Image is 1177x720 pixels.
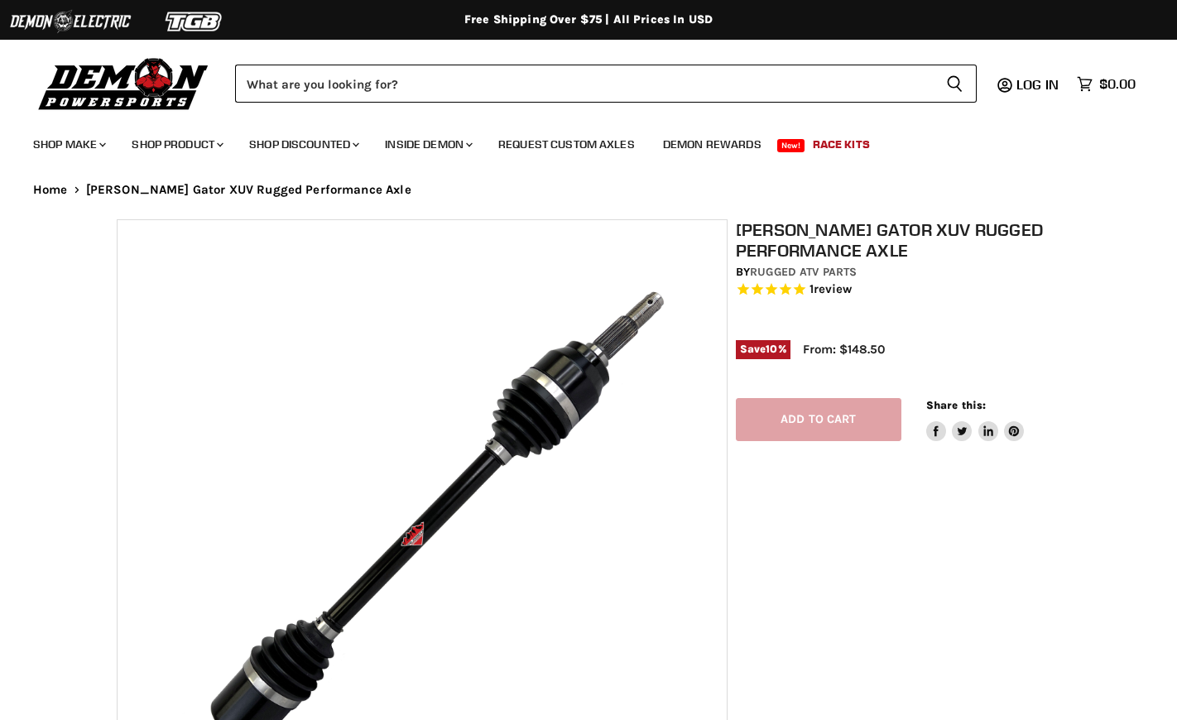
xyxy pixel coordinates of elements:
a: $0.00 [1069,72,1144,96]
a: Shop Product [119,127,233,161]
h1: [PERSON_NAME] Gator XUV Rugged Performance Axle [736,219,1069,261]
ul: Main menu [21,121,1131,161]
span: Save % [736,340,790,358]
img: TGB Logo 2 [132,6,257,37]
span: 10 [766,343,777,355]
a: Demon Rewards [651,127,774,161]
form: Product [235,65,977,103]
span: From: $148.50 [803,342,885,357]
a: Home [33,183,68,197]
a: Shop Discounted [237,127,369,161]
span: New! [777,139,805,152]
div: by [736,263,1069,281]
img: Demon Electric Logo 2 [8,6,132,37]
aside: Share this: [926,398,1025,442]
span: Share this: [926,399,986,411]
span: [PERSON_NAME] Gator XUV Rugged Performance Axle [86,183,411,197]
span: $0.00 [1099,76,1136,92]
button: Search [933,65,977,103]
span: Rated 5.0 out of 5 stars 1 reviews [736,281,1069,299]
img: Demon Powersports [33,54,214,113]
span: Log in [1016,76,1059,93]
a: Shop Make [21,127,116,161]
span: 1 reviews [809,282,853,297]
input: Search [235,65,933,103]
a: Race Kits [800,127,882,161]
a: Rugged ATV Parts [750,265,857,279]
span: review [814,282,853,297]
a: Request Custom Axles [486,127,647,161]
a: Inside Demon [372,127,483,161]
a: Log in [1009,77,1069,92]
